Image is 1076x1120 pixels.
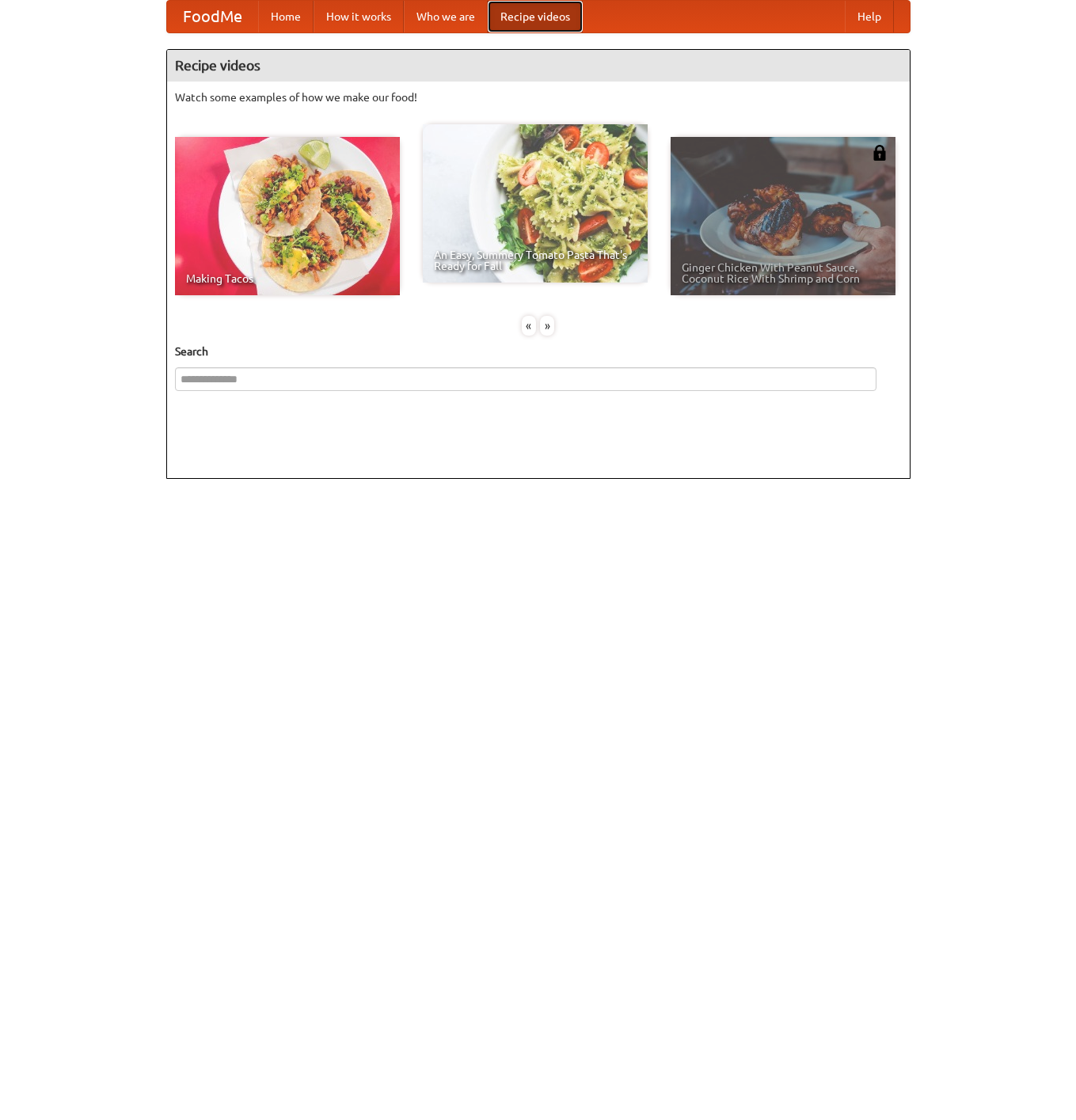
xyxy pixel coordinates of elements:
h5: Search [175,344,902,359]
div: « [522,316,536,336]
a: Making Tacos [175,137,400,295]
div: » [540,316,554,336]
a: FoodMe [167,1,258,32]
a: How it works [314,1,404,32]
img: 483408.png [872,145,888,161]
h4: Recipe videos [167,50,910,82]
a: Recipe videos [488,1,583,32]
a: Help [845,1,894,32]
a: Home [258,1,314,32]
span: An Easy, Summery Tomato Pasta That's Ready for Fall [434,249,637,271]
a: An Easy, Summery Tomato Pasta That's Ready for Fall [423,124,648,283]
p: Watch some examples of how we make our food! [175,89,902,105]
a: Who we are [404,1,488,32]
span: Making Tacos [186,273,389,284]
